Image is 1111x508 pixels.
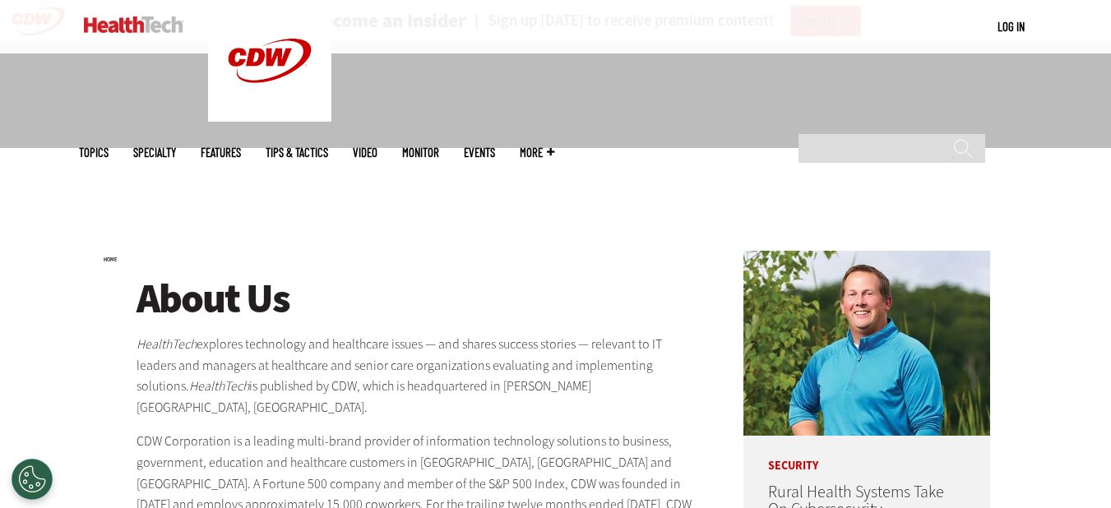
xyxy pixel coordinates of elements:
[104,256,117,263] a: Home
[743,251,990,436] img: Jim Roeder
[133,146,176,159] span: Specialty
[464,146,495,159] a: Events
[266,146,328,159] a: Tips & Tactics
[743,436,990,472] p: Security
[998,18,1025,35] div: User menu
[137,334,701,418] p: explores technology and healthcare issues — and shares success stories — relevant to IT leaders a...
[520,146,554,159] span: More
[353,146,377,159] a: Video
[189,377,249,395] em: HealthTech
[12,459,53,500] button: Open Preferences
[208,109,331,126] a: CDW
[201,146,241,159] a: Features
[84,16,183,33] img: Home
[137,276,701,321] h1: About Us
[137,335,197,353] em: HealthTech
[402,146,439,159] a: MonITor
[998,19,1025,34] a: Log in
[79,146,109,159] span: Topics
[12,459,53,500] div: Cookies Settings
